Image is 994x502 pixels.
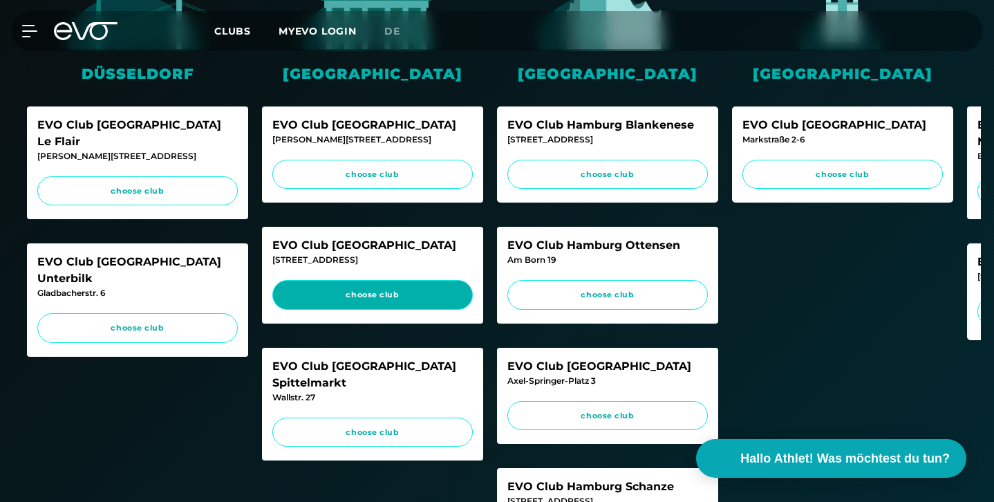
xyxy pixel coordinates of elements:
a: MYEVO LOGIN [279,25,357,37]
div: EVO Club [GEOGRAPHIC_DATA] [507,358,708,375]
div: Düsseldorf [27,63,248,84]
span: de [384,25,400,37]
div: Markstraße 2-6 [742,133,943,146]
span: Hallo Athlet! Was möchtest du tun? [740,449,950,468]
span: choose club [521,289,695,301]
div: EVO Club [GEOGRAPHIC_DATA] Le Flair [37,117,238,150]
a: choose club [507,401,708,431]
div: [GEOGRAPHIC_DATA] [262,63,483,84]
div: EVO Club [GEOGRAPHIC_DATA] Spittelmarkt [272,358,473,391]
span: choose club [50,185,225,197]
button: Hallo Athlet! Was möchtest du tun? [696,439,966,478]
span: choose club [521,169,695,180]
div: EVO Club Hamburg Blankenese [507,117,708,133]
a: choose club [272,160,473,189]
a: choose club [37,176,238,206]
div: EVO Club Hamburg Schanze [507,478,708,495]
span: choose club [50,322,225,334]
a: de [384,24,417,39]
div: EVO Club [GEOGRAPHIC_DATA] [272,237,473,254]
a: choose club [37,313,238,343]
span: choose club [521,410,695,422]
a: Clubs [214,24,279,37]
a: choose club [742,160,943,189]
div: Am Born 19 [507,254,708,266]
div: [PERSON_NAME][STREET_ADDRESS] [37,150,238,162]
div: [PERSON_NAME][STREET_ADDRESS] [272,133,473,146]
span: choose club [285,169,460,180]
a: choose club [507,280,708,310]
span: Clubs [214,25,251,37]
div: [STREET_ADDRESS] [507,133,708,146]
div: EVO Club [GEOGRAPHIC_DATA] [272,117,473,133]
div: [GEOGRAPHIC_DATA] [732,63,953,84]
a: choose club [272,418,473,447]
div: EVO Club Hamburg Ottensen [507,237,708,254]
a: choose club [507,160,708,189]
div: [GEOGRAPHIC_DATA] [497,63,718,84]
div: EVO Club [GEOGRAPHIC_DATA] [742,117,943,133]
a: choose club [272,280,473,310]
div: Gladbacherstr. 6 [37,287,238,299]
span: choose club [285,427,460,438]
span: choose club [756,169,930,180]
div: EVO Club [GEOGRAPHIC_DATA] Unterbilk [37,254,238,287]
div: Axel-Springer-Platz 3 [507,375,708,387]
div: Wallstr. 27 [272,391,473,404]
span: choose club [285,289,460,301]
div: [STREET_ADDRESS] [272,254,473,266]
